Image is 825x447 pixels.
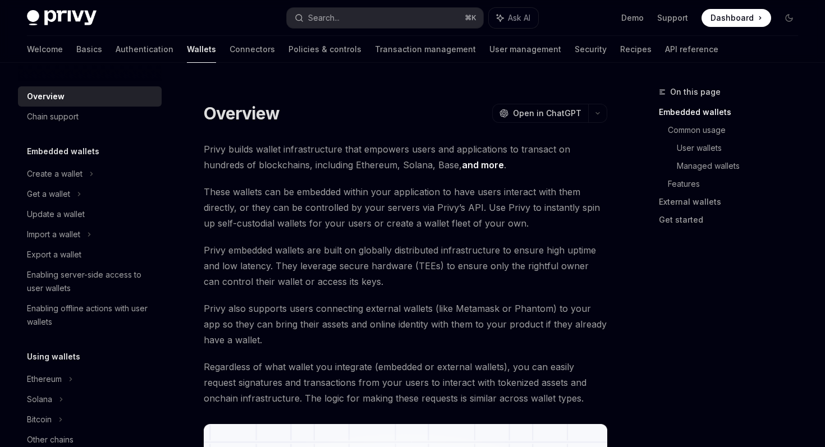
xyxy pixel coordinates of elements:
[489,8,538,28] button: Ask AI
[18,245,162,265] a: Export a wallet
[677,139,807,157] a: User wallets
[657,12,688,24] a: Support
[27,228,80,241] div: Import a wallet
[18,265,162,298] a: Enabling server-side access to user wallets
[27,372,62,386] div: Ethereum
[27,302,155,329] div: Enabling offline actions with user wallets
[659,103,807,121] a: Embedded wallets
[76,36,102,63] a: Basics
[27,187,70,201] div: Get a wallet
[27,393,52,406] div: Solana
[375,36,476,63] a: Transaction management
[575,36,607,63] a: Security
[27,110,79,123] div: Chain support
[18,298,162,332] a: Enabling offline actions with user wallets
[621,12,644,24] a: Demo
[465,13,476,22] span: ⌘ K
[702,9,771,27] a: Dashboard
[288,36,361,63] a: Policies & controls
[462,159,504,171] a: and more
[18,86,162,107] a: Overview
[18,107,162,127] a: Chain support
[27,433,74,446] div: Other chains
[677,157,807,175] a: Managed wallets
[230,36,275,63] a: Connectors
[204,301,607,348] span: Privy also supports users connecting external wallets (like Metamask or Phantom) to your app so t...
[780,9,798,27] button: Toggle dark mode
[659,193,807,211] a: External wallets
[27,167,82,181] div: Create a wallet
[27,145,99,158] h5: Embedded wallets
[665,36,718,63] a: API reference
[27,90,65,103] div: Overview
[27,248,81,261] div: Export a wallet
[187,36,216,63] a: Wallets
[27,36,63,63] a: Welcome
[308,11,340,25] div: Search...
[668,175,807,193] a: Features
[204,184,607,231] span: These wallets can be embedded within your application to have users interact with them directly, ...
[27,268,155,295] div: Enabling server-side access to user wallets
[204,359,607,406] span: Regardless of what wallet you integrate (embedded or external wallets), you can easily request si...
[204,103,279,123] h1: Overview
[27,413,52,426] div: Bitcoin
[492,104,588,123] button: Open in ChatGPT
[18,204,162,224] a: Update a wallet
[116,36,173,63] a: Authentication
[27,10,97,26] img: dark logo
[668,121,807,139] a: Common usage
[508,12,530,24] span: Ask AI
[513,108,581,119] span: Open in ChatGPT
[620,36,652,63] a: Recipes
[489,36,561,63] a: User management
[287,8,483,28] button: Search...⌘K
[27,350,80,363] h5: Using wallets
[204,141,607,173] span: Privy builds wallet infrastructure that empowers users and applications to transact on hundreds o...
[670,85,721,99] span: On this page
[659,211,807,229] a: Get started
[204,242,607,289] span: Privy embedded wallets are built on globally distributed infrastructure to ensure high uptime and...
[711,12,754,24] span: Dashboard
[27,208,85,221] div: Update a wallet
